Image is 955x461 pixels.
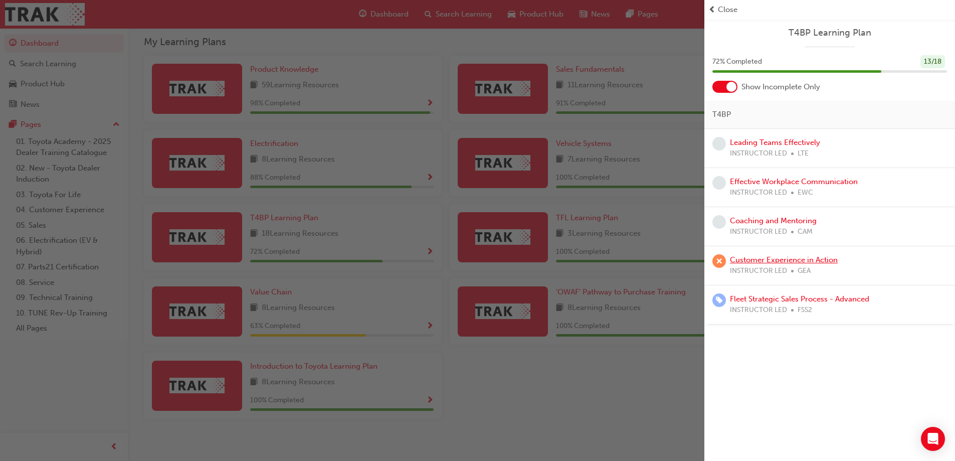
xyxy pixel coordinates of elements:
[730,216,817,225] a: Coaching and Mentoring
[708,4,716,16] span: prev-icon
[730,187,787,199] span: INSTRUCTOR LED
[712,254,726,268] span: learningRecordVerb_ABSENT-icon
[712,215,726,229] span: learningRecordVerb_NONE-icon
[920,55,945,69] div: 13 / 18
[730,226,787,238] span: INSTRUCTOR LED
[730,177,858,186] a: Effective Workplace Communication
[921,427,945,451] div: Open Intercom Messenger
[798,226,813,238] span: CAM
[712,176,726,190] span: learningRecordVerb_NONE-icon
[741,81,820,93] span: Show Incomplete Only
[712,56,762,68] span: 72 % Completed
[730,304,787,316] span: INSTRUCTOR LED
[708,4,951,16] button: prev-iconClose
[730,138,820,147] a: Leading Teams Effectively
[712,293,726,307] span: learningRecordVerb_ENROLL-icon
[730,265,787,277] span: INSTRUCTOR LED
[718,4,737,16] span: Close
[798,187,813,199] span: EWC
[798,148,809,160] span: LTE
[730,255,838,264] a: Customer Experience in Action
[798,304,812,316] span: FSS2
[730,294,869,303] a: Fleet Strategic Sales Process - Advanced
[712,137,726,150] span: learningRecordVerb_NONE-icon
[712,27,947,39] a: T4BP Learning Plan
[798,265,811,277] span: GEA
[730,148,787,160] span: INSTRUCTOR LED
[712,109,731,120] span: T4BP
